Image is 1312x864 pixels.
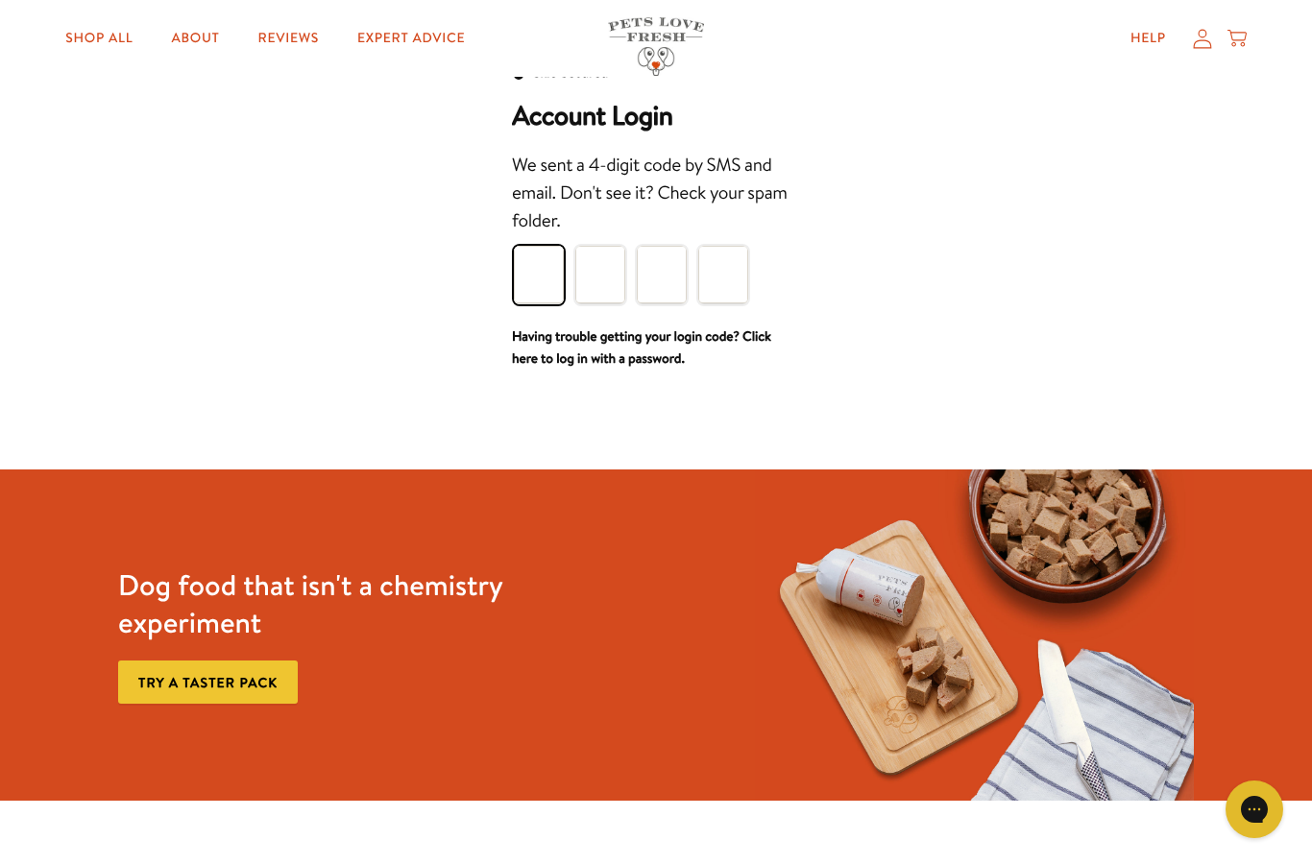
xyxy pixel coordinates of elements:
[575,246,625,303] input: Please enter your pin code
[514,246,564,303] input: Please enter your pin code
[156,19,234,58] a: About
[243,19,334,58] a: Reviews
[1115,19,1181,58] a: Help
[118,566,557,641] h3: Dog food that isn't a chemistry experiment
[1216,774,1293,845] iframe: Gorgias live chat messenger
[608,17,704,76] img: Pets Love Fresh
[512,326,771,369] a: Having trouble getting your login code? Click here to log in with a password.
[637,246,687,303] input: Please enter your pin code
[755,469,1194,801] img: Fussy
[512,153,787,233] span: We sent a 4-digit code by SMS and email. Don't see it? Check your spam folder.
[118,660,298,704] a: Try a taster pack
[342,19,480,58] a: Expert Advice
[50,19,148,58] a: Shop All
[512,61,608,100] a: Skio Secured
[698,246,748,303] input: Please enter your pin code
[512,100,800,132] h2: Account Login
